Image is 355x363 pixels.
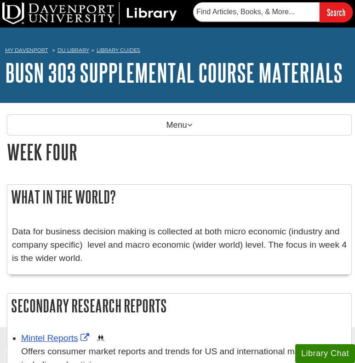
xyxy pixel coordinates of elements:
[12,225,347,265] p: Data for business decision making is collected at both micro economic (industry and company speci...
[7,114,352,136] p: Menu
[193,2,320,22] input: Find Articles, Books, & More...
[7,140,352,164] h1: Week Four
[295,344,355,363] button: Library Chat
[5,44,350,59] nav: breadcrumb
[320,2,353,22] input: Search
[97,335,104,342] img: Demographics
[7,294,351,318] h2: Secondary Research Reports
[57,47,89,53] a: DU Library
[5,58,343,87] a: BUSN 303 Supplemental Course Materials
[21,333,92,343] a: Link opens in new window
[2,2,177,24] img: DU Library
[7,185,351,209] h2: What in the World?
[193,2,353,22] form: Searches DU Library's articles, books, and more
[97,47,140,53] a: Library Guides
[5,46,48,54] a: My Davenport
